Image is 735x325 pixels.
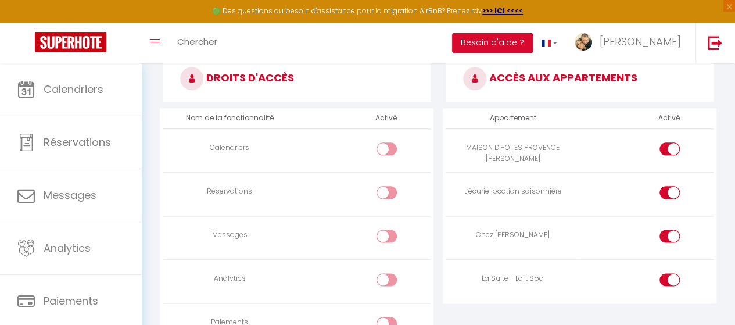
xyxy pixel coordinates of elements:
[44,294,98,308] span: Paiements
[167,230,292,241] div: Messages
[167,273,292,284] div: Analytics
[44,241,91,255] span: Analytics
[35,32,106,52] img: Super Booking
[708,35,722,50] img: logout
[167,142,292,153] div: Calendriers
[654,108,684,128] th: Activé
[446,108,579,128] th: Appartement
[163,55,431,102] h3: DROITS D'ACCÈS
[44,188,96,202] span: Messages
[575,33,592,51] img: ...
[371,108,401,128] th: Activé
[450,186,575,197] div: L’écurie location saisonnière
[446,55,714,102] h3: ACCÈS AUX APPARTEMENTS
[167,186,292,197] div: Réservations
[600,34,681,49] span: [PERSON_NAME]
[450,142,575,165] div: MAISON D'HÔTES PROVENCE [PERSON_NAME]
[450,230,575,241] div: Chez [PERSON_NAME]
[44,135,111,149] span: Réservations
[452,33,533,53] button: Besoin d'aide ?
[566,23,695,63] a: ... [PERSON_NAME]
[482,6,523,16] a: >>> ICI <<<<
[450,273,575,284] div: La Suite - Loft Spa
[163,108,296,128] th: Nom de la fonctionnalité
[44,82,103,97] span: Calendriers
[168,23,226,63] a: Chercher
[177,35,217,48] span: Chercher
